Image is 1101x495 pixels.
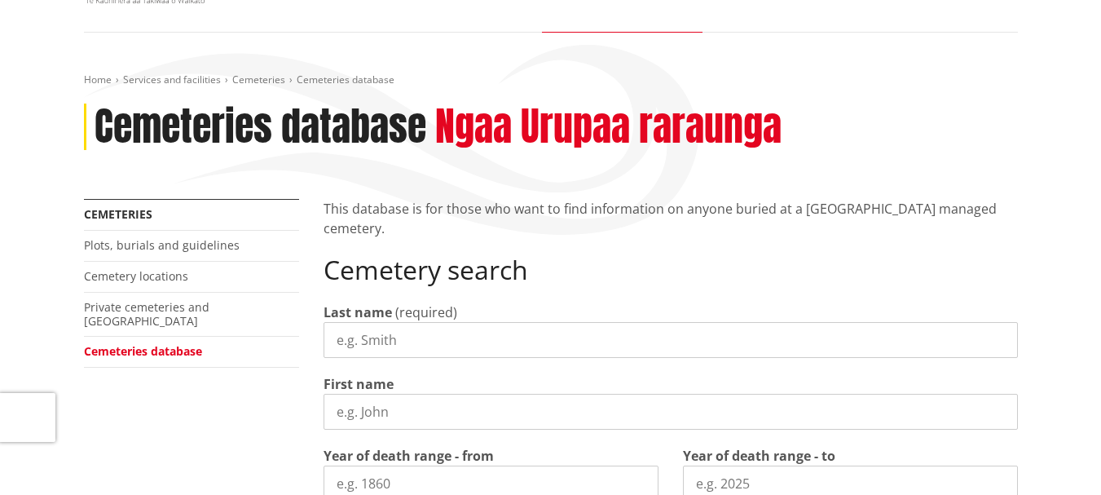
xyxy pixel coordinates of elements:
a: Cemeteries database [84,343,202,359]
input: e.g. John [324,394,1018,430]
a: Cemetery locations [84,268,188,284]
label: Year of death range - from [324,446,494,466]
a: Home [84,73,112,86]
span: Cemeteries database [297,73,394,86]
label: Last name [324,303,392,322]
nav: breadcrumb [84,73,1018,87]
a: Cemeteries [84,206,152,222]
a: Private cemeteries and [GEOGRAPHIC_DATA] [84,299,209,329]
label: Year of death range - to [683,446,835,466]
span: (required) [395,303,457,321]
a: Cemeteries [232,73,285,86]
h2: Ngaa Urupaa raraunga [435,104,782,151]
label: First name [324,374,394,394]
p: This database is for those who want to find information on anyone buried at a [GEOGRAPHIC_DATA] m... [324,199,1018,238]
input: e.g. Smith [324,322,1018,358]
iframe: Messenger Launcher [1026,426,1085,485]
a: Plots, burials and guidelines [84,237,240,253]
h2: Cemetery search [324,254,1018,285]
a: Services and facilities [123,73,221,86]
h1: Cemeteries database [95,104,426,151]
